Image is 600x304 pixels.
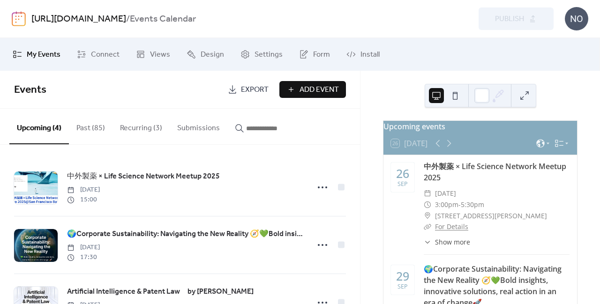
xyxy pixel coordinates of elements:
[67,286,254,298] a: Artificial Intelligence & Patent Law by [PERSON_NAME]
[112,109,170,143] button: Recurring (3)
[67,229,304,240] span: 🌍Corporate Sustainability: Navigating the New Reality 🧭💚Bold insights, innovative solutions, real...
[435,188,456,199] span: [DATE]
[126,10,130,28] b: /
[67,228,304,240] a: 🌍Corporate Sustainability: Navigating the New Reality 🧭💚Bold insights, innovative solutions, real...
[9,109,69,144] button: Upcoming (4)
[255,49,283,60] span: Settings
[300,84,339,96] span: Add Event
[292,42,337,67] a: Form
[12,11,26,26] img: logo
[435,210,547,222] span: [STREET_ADDRESS][PERSON_NAME]
[435,222,468,231] a: For Details
[424,161,566,183] a: 中外製薬 × Life Science Network Meetup 2025
[397,284,408,290] div: Sep
[201,49,224,60] span: Design
[180,42,231,67] a: Design
[6,42,67,67] a: My Events
[435,199,458,210] span: 3:00pm
[129,42,177,67] a: Views
[424,221,431,232] div: ​
[170,109,227,143] button: Submissions
[130,10,196,28] b: Events Calendar
[67,185,100,195] span: [DATE]
[458,199,461,210] span: -
[424,210,431,222] div: ​
[67,252,100,262] span: 17:30
[424,237,470,247] button: ​Show more
[461,199,484,210] span: 5:30pm
[565,7,588,30] div: NO
[67,195,100,205] span: 15:00
[279,81,346,98] button: Add Event
[424,237,431,247] div: ​
[396,270,409,282] div: 29
[70,42,127,67] a: Connect
[67,171,220,182] span: 中外製薬 × Life Science Network Meetup 2025
[313,49,330,60] span: Form
[91,49,120,60] span: Connect
[424,199,431,210] div: ​
[233,42,290,67] a: Settings
[31,10,126,28] a: [URL][DOMAIN_NAME]
[397,181,408,187] div: Sep
[435,237,470,247] span: Show more
[14,80,46,100] span: Events
[69,109,112,143] button: Past (85)
[241,84,269,96] span: Export
[67,243,100,252] span: [DATE]
[221,81,276,98] a: Export
[360,49,380,60] span: Install
[396,168,409,179] div: 26
[424,188,431,199] div: ​
[150,49,170,60] span: Views
[383,121,577,132] div: Upcoming events
[339,42,387,67] a: Install
[67,171,220,183] a: 中外製薬 × Life Science Network Meetup 2025
[27,49,60,60] span: My Events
